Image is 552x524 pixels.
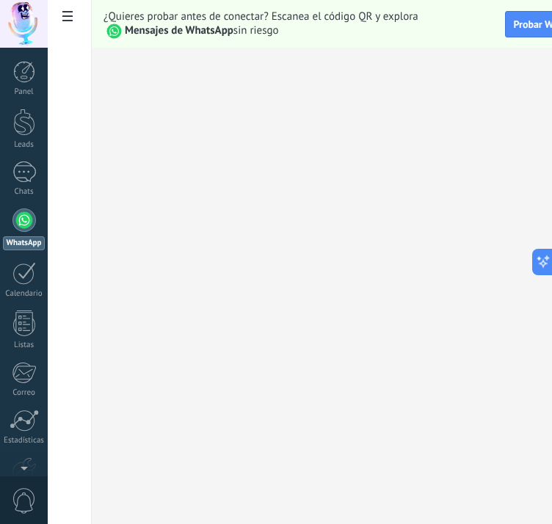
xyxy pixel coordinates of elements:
[3,236,45,250] div: WhatsApp
[125,23,233,37] strong: Mensajes de WhatsApp
[3,436,46,445] div: Estadísticas
[3,289,46,299] div: Calendario
[3,140,46,150] div: Leads
[3,87,46,97] div: Panel
[3,341,46,350] div: Listas
[3,187,46,197] div: Chats
[103,10,493,39] span: ¿Quieres probar antes de conectar? Escanea el código QR y explora sin riesgo
[3,388,46,398] div: Correo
